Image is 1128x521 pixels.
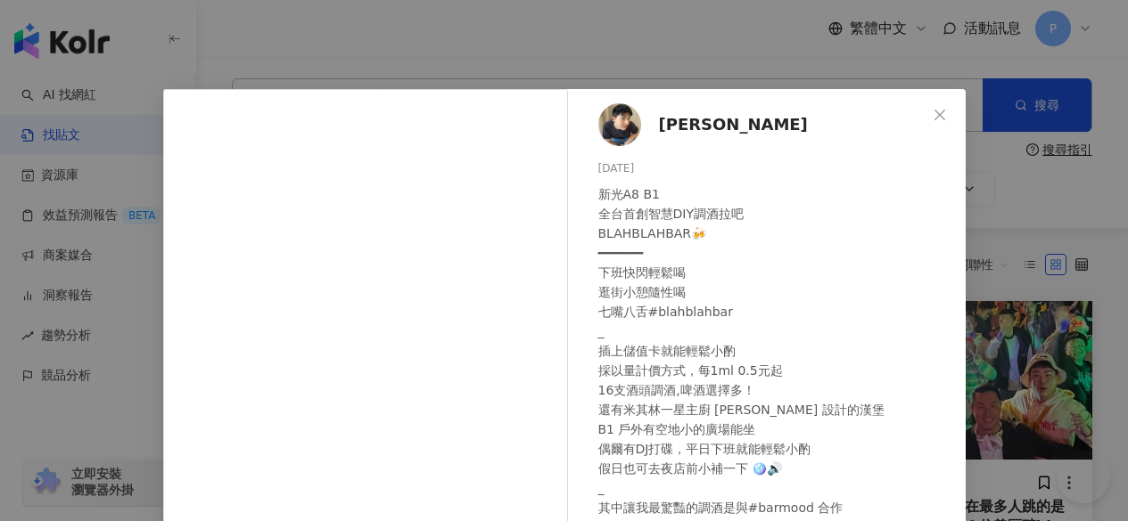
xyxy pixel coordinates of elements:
[659,112,808,137] span: [PERSON_NAME]
[922,97,958,133] button: Close
[598,103,641,146] img: KOL Avatar
[598,103,926,146] a: KOL Avatar[PERSON_NAME]
[598,160,951,177] div: [DATE]
[933,108,947,122] span: close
